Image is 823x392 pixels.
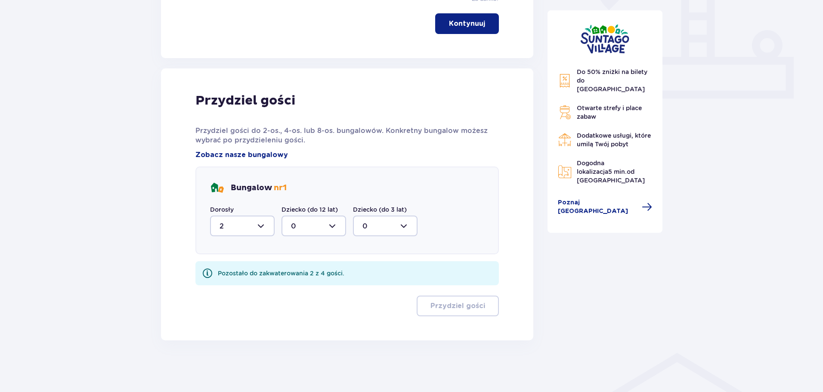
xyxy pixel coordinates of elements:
[449,19,485,28] p: Kontynuuj
[577,68,647,93] span: Do 50% zniżki na bilety do [GEOGRAPHIC_DATA]
[558,74,572,88] img: Discount Icon
[210,181,224,195] img: bungalows Icon
[195,150,288,160] a: Zobacz nasze bungalowy
[558,198,653,216] a: Poznaj [GEOGRAPHIC_DATA]
[558,105,572,119] img: Grill Icon
[195,93,295,109] p: Przydziel gości
[430,301,485,311] p: Przydziel gości
[558,198,637,216] span: Poznaj [GEOGRAPHIC_DATA]
[435,13,499,34] button: Kontynuuj
[577,132,651,148] span: Dodatkowe usługi, które umilą Twój pobyt
[218,269,344,278] div: Pozostało do zakwaterowania 2 z 4 gości.
[608,168,627,175] span: 5 min.
[558,165,572,179] img: Map Icon
[558,133,572,147] img: Restaurant Icon
[577,160,645,184] span: Dogodna lokalizacja od [GEOGRAPHIC_DATA]
[417,296,499,316] button: Przydziel gości
[274,183,287,193] span: nr 1
[210,205,234,214] label: Dorosły
[195,126,499,145] p: Przydziel gości do 2-os., 4-os. lub 8-os. bungalowów. Konkretny bungalow możesz wybrać po przydzi...
[282,205,338,214] label: Dziecko (do 12 lat)
[353,205,407,214] label: Dziecko (do 3 lat)
[580,24,629,54] img: Suntago Village
[231,183,287,193] p: Bungalow
[577,105,642,120] span: Otwarte strefy i place zabaw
